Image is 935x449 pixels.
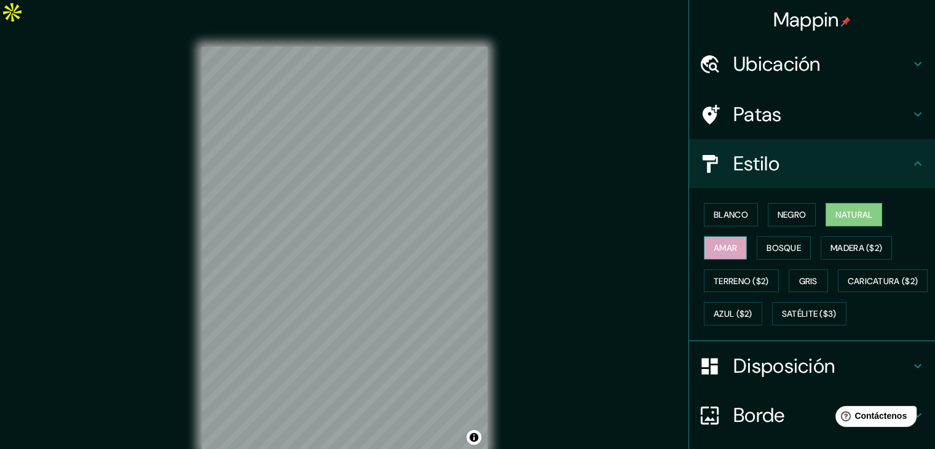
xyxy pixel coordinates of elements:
button: Activar o desactivar atribución [467,430,481,445]
button: Terreno ($2) [704,269,779,293]
img: pin-icon.png [841,17,851,26]
button: Madera ($2) [821,236,892,260]
button: Azul ($2) [704,302,762,325]
button: Negro [768,203,816,226]
font: Terreno ($2) [714,276,769,287]
font: Caricatura ($2) [848,276,918,287]
font: Ubicación [733,51,821,77]
font: Blanco [714,209,748,220]
font: Mappin [773,7,839,33]
div: Patas [689,90,935,139]
font: Patas [733,101,782,127]
font: Natural [835,209,872,220]
button: Satélite ($3) [772,302,846,325]
font: Gris [799,276,818,287]
div: Disposición [689,341,935,391]
font: Negro [778,209,807,220]
div: Ubicación [689,39,935,89]
button: Natural [826,203,882,226]
font: Disposición [733,353,835,379]
font: Madera ($2) [830,242,882,253]
font: Borde [733,402,785,428]
button: Blanco [704,203,758,226]
button: Amar [704,236,747,260]
button: Gris [789,269,828,293]
font: Amar [714,242,737,253]
font: Bosque [767,242,801,253]
font: Azul ($2) [714,309,752,320]
div: Borde [689,391,935,440]
button: Caricatura ($2) [838,269,928,293]
div: Estilo [689,139,935,188]
button: Bosque [757,236,811,260]
font: Satélite ($3) [782,309,837,320]
font: Estilo [733,151,779,177]
iframe: Lanzador de widgets de ayuda [826,401,921,435]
